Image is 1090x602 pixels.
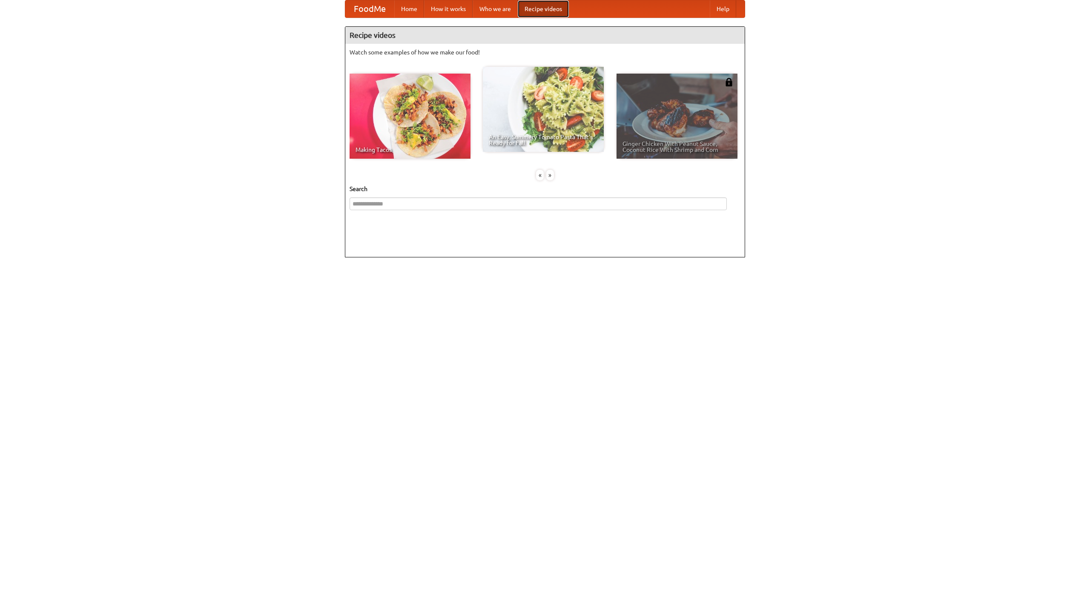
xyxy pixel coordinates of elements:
a: Recipe videos [518,0,569,17]
a: Making Tacos [350,74,470,159]
div: » [546,170,554,180]
a: Who we are [473,0,518,17]
h4: Recipe videos [345,27,745,44]
img: 483408.png [725,78,733,86]
span: An Easy, Summery Tomato Pasta That's Ready for Fall [489,134,598,146]
a: How it works [424,0,473,17]
h5: Search [350,185,740,193]
a: FoodMe [345,0,394,17]
a: Home [394,0,424,17]
span: Making Tacos [356,147,465,153]
p: Watch some examples of how we make our food! [350,48,740,57]
a: An Easy, Summery Tomato Pasta That's Ready for Fall [483,67,604,152]
a: Help [710,0,736,17]
div: « [536,170,544,180]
